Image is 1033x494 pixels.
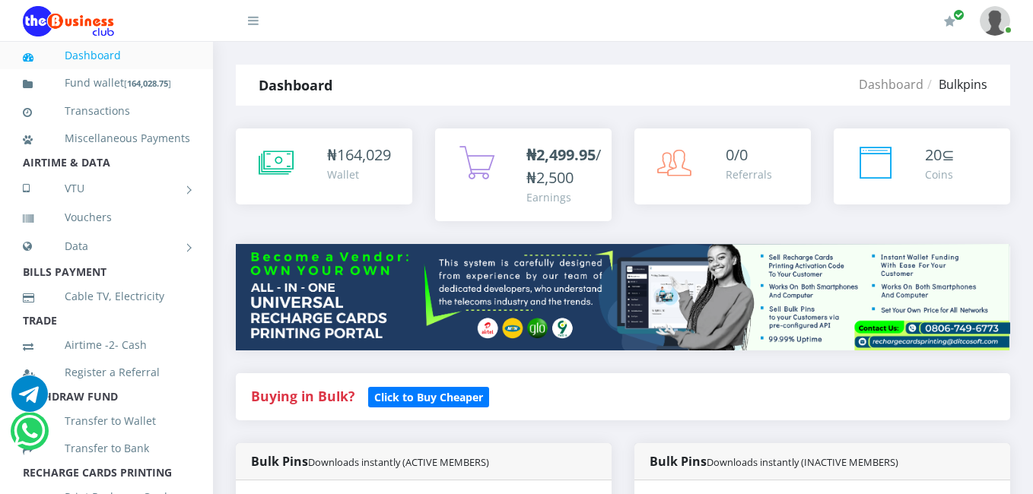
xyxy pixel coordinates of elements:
a: Dashboard [859,76,923,93]
small: [ ] [124,78,171,89]
a: Transfer to Wallet [23,404,190,439]
b: Click to Buy Cheaper [374,390,483,404]
a: Airtime -2- Cash [23,328,190,363]
div: Referrals [726,166,772,182]
a: Data [23,227,190,265]
img: User [980,6,1010,36]
div: Wallet [327,166,391,182]
a: Dashboard [23,38,190,73]
a: Cable TV, Electricity [23,279,190,314]
strong: Bulk Pins [251,453,489,470]
strong: Dashboard [259,76,332,94]
a: ₦2,499.95/₦2,500 Earnings [435,128,612,221]
a: Transfer to Bank [23,431,190,466]
a: Fund wallet[164,028.75] [23,65,190,101]
div: Earnings [526,189,601,205]
li: Bulkpins [923,75,987,93]
span: 20 [925,144,942,165]
a: Miscellaneous Payments [23,121,190,156]
small: Downloads instantly (INACTIVE MEMBERS) [707,455,898,469]
span: 164,029 [337,144,391,165]
img: multitenant_rcp.png [236,244,1010,350]
a: Click to Buy Cheaper [368,387,489,405]
i: Renew/Upgrade Subscription [944,15,955,27]
span: /₦2,500 [526,144,601,188]
strong: Bulk Pins [650,453,898,470]
strong: Buying in Bulk? [251,387,354,405]
div: Coins [925,166,955,182]
b: 164,028.75 [127,78,168,89]
small: Downloads instantly (ACTIVE MEMBERS) [308,455,489,469]
a: Chat for support [14,424,45,449]
img: Logo [23,6,114,36]
b: ₦2,499.95 [526,144,596,165]
a: VTU [23,169,190,207]
a: Register a Referral [23,355,190,390]
a: Chat for support [11,387,48,412]
a: Vouchers [23,200,190,235]
a: Transactions [23,93,190,128]
span: 0/0 [726,144,748,165]
span: Renew/Upgrade Subscription [953,9,965,21]
div: ₦ [327,144,391,166]
div: ⊆ [925,144,955,166]
a: ₦164,029 Wallet [236,128,412,204]
a: 0/0 Referrals [634,128,811,204]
